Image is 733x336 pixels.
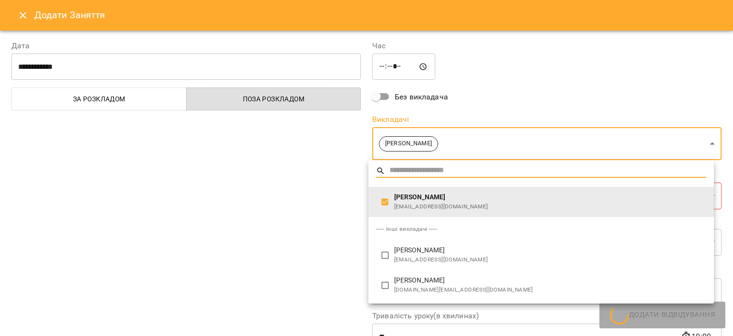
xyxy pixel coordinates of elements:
span: [EMAIL_ADDRESS][DOMAIN_NAME] [394,202,706,212]
span: [PERSON_NAME] [394,276,706,285]
span: [PERSON_NAME] [394,246,706,255]
span: ── Інші викладачі ── [376,226,437,232]
span: [EMAIL_ADDRESS][DOMAIN_NAME] [394,255,706,265]
span: [DOMAIN_NAME][EMAIL_ADDRESS][DOMAIN_NAME] [394,285,706,295]
span: [PERSON_NAME] [394,193,706,202]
